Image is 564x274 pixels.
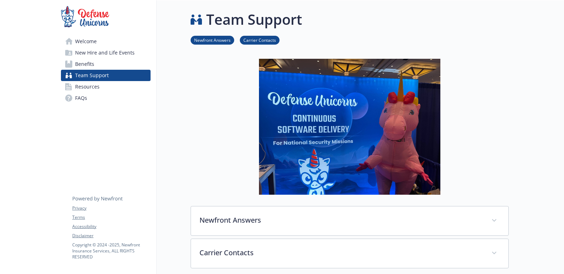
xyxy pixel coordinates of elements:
span: FAQs [75,92,87,104]
a: Terms [72,214,150,221]
div: Newfront Answers [191,206,508,235]
span: Resources [75,81,100,92]
a: Privacy [72,205,150,211]
a: Team Support [61,70,151,81]
a: Benefits [61,58,151,70]
p: Copyright © 2024 - 2025 , Newfront Insurance Services, ALL RIGHTS RESERVED [72,242,150,260]
div: Carrier Contacts [191,239,508,268]
a: Disclaimer [72,233,150,239]
span: Welcome [75,36,97,47]
img: team support page banner [259,59,440,195]
p: Carrier Contacts [199,247,483,258]
a: Accessibility [72,223,150,230]
a: FAQs [61,92,151,104]
a: New Hire and Life Events [61,47,151,58]
a: Welcome [61,36,151,47]
h1: Team Support [206,9,302,30]
p: Newfront Answers [199,215,483,226]
span: Team Support [75,70,109,81]
span: Benefits [75,58,94,70]
a: Resources [61,81,151,92]
a: Carrier Contacts [240,36,280,43]
span: New Hire and Life Events [75,47,135,58]
a: Newfront Answers [191,36,234,43]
